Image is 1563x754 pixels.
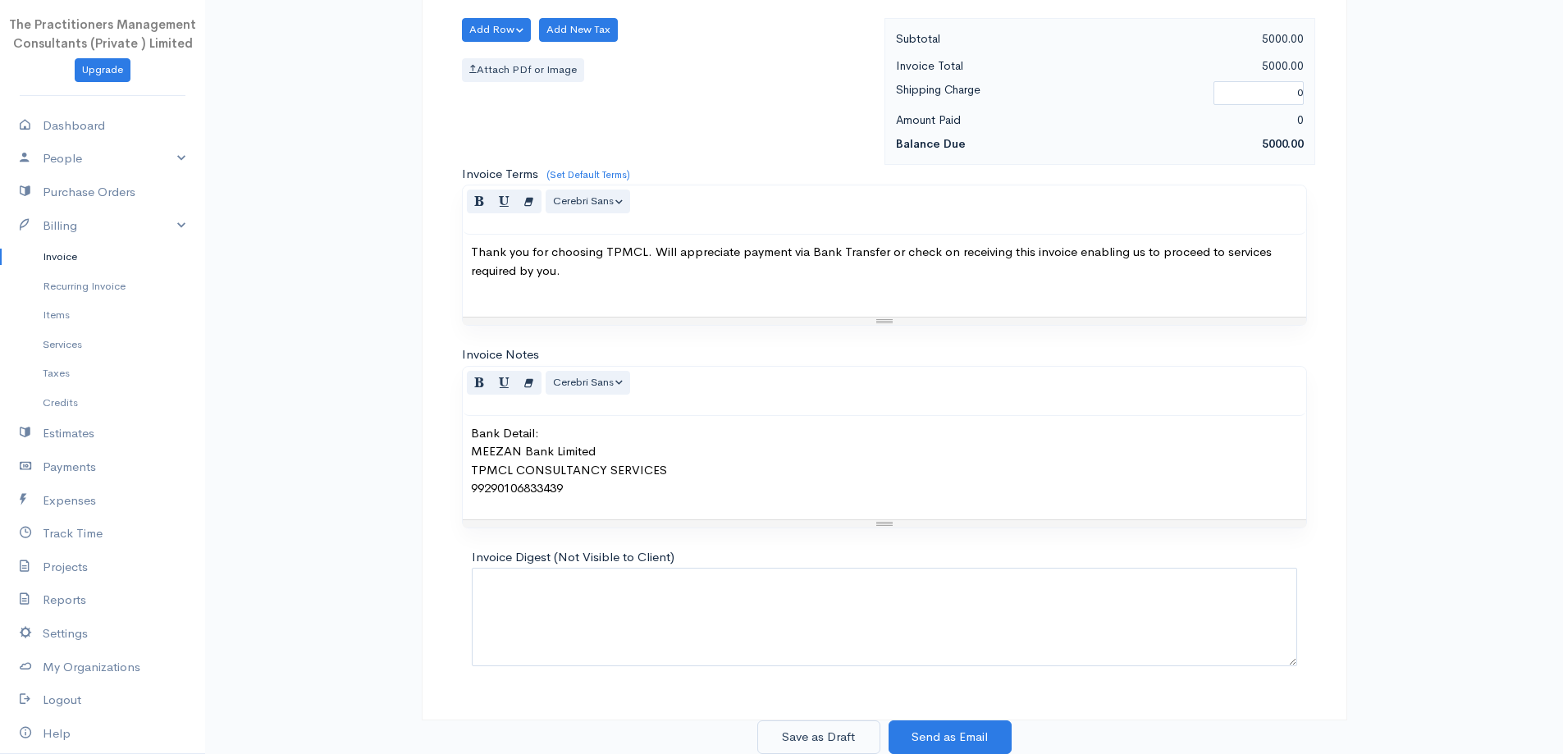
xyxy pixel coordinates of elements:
strong: Balance Due [896,136,966,151]
button: Font Family [546,371,631,395]
button: Remove Font Style (CTRL+\) [516,190,542,213]
button: Add New Tax [539,18,618,42]
a: (Set Default Terms) [546,168,630,181]
span: Cerebri Sans [553,375,614,389]
label: Invoice Digest (Not Visible to Client) [472,548,674,567]
p: Bank Detail: MEEZAN Bank Limited TPMCL CONSULTANCY SERVICES 99290106833439 [471,424,1298,498]
span: The Practitioners Management Consultants (Private ) Limited [9,16,196,51]
button: Bold (CTRL+B) [467,190,492,213]
a: Upgrade [75,58,130,82]
span: 5000.00 [1262,136,1304,151]
button: Remove Font Style (CTRL+\) [516,371,542,395]
button: Bold (CTRL+B) [467,371,492,395]
button: Save as Draft [757,720,880,754]
div: Resize [463,520,1306,528]
div: Resize [463,318,1306,325]
div: Amount Paid [888,110,1100,130]
div: 5000.00 [1099,29,1312,49]
div: 5000.00 [1099,56,1312,76]
button: Font Family [546,190,631,213]
label: Attach PDf or Image [462,58,584,82]
button: Underline (CTRL+U) [491,371,517,395]
label: Invoice Notes [462,345,539,364]
div: Subtotal [888,29,1100,49]
button: Underline (CTRL+U) [491,190,517,213]
label: Invoice Terms [462,165,538,184]
div: Shipping Charge [888,80,1206,107]
button: Add Row [462,18,532,42]
button: Send as Email [889,720,1012,754]
div: 0 [1099,110,1312,130]
span: Cerebri Sans [553,194,614,208]
span: Thank you for choosing TPMCL. Will appreciate payment via Bank Transfer or check on receiving thi... [471,244,1272,278]
div: Invoice Total [888,56,1100,76]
